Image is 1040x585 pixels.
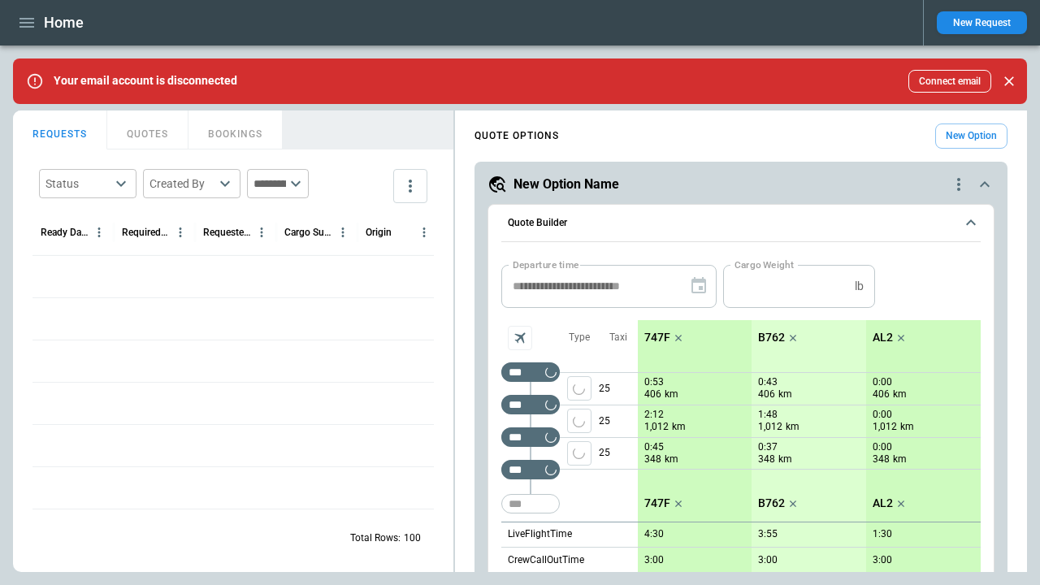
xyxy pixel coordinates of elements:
[567,409,591,433] span: Type of sector
[501,395,560,414] div: Too short
[393,169,427,203] button: more
[873,453,890,466] p: 348
[567,409,591,433] button: left aligned
[501,460,560,479] div: Too short
[644,376,664,388] p: 0:53
[758,331,785,344] p: B762
[567,441,591,466] span: Type of sector
[873,441,892,453] p: 0:00
[778,388,792,401] p: km
[873,409,892,421] p: 0:00
[404,531,421,545] p: 100
[508,527,572,541] p: LiveFlightTime
[873,331,893,344] p: AL2
[569,331,590,344] p: Type
[758,453,775,466] p: 348
[332,222,353,243] button: Cargo Summary column menu
[734,258,794,271] label: Cargo Weight
[873,496,893,510] p: AL2
[508,218,567,228] h6: Quote Builder
[89,222,110,243] button: Ready Date & Time (UTC+03:00) column menu
[665,453,678,466] p: km
[501,427,560,447] div: Too short
[758,376,778,388] p: 0:43
[644,554,664,566] p: 3:00
[599,438,638,469] p: 25
[44,13,84,32] h1: Home
[758,528,778,540] p: 3:55
[350,531,401,545] p: Total Rows:
[758,388,775,401] p: 406
[513,258,579,271] label: Departure time
[251,222,272,243] button: Requested Route column menu
[873,376,892,388] p: 0:00
[567,376,591,401] span: Type of sector
[609,331,627,344] p: Taxi
[501,205,981,242] button: Quote Builder
[873,420,897,434] p: 1,012
[665,388,678,401] p: km
[935,123,1007,149] button: New Option
[758,554,778,566] p: 3:00
[203,227,251,238] div: Requested Route
[13,110,107,149] button: REQUESTS
[508,326,532,350] span: Aircraft selection
[508,553,584,567] p: CrewCallOutTime
[644,388,661,401] p: 406
[893,453,907,466] p: km
[501,362,560,382] div: Not found
[149,175,214,192] div: Created By
[599,373,638,405] p: 25
[644,496,670,510] p: 747F
[786,420,799,434] p: km
[107,110,188,149] button: QUOTES
[567,376,591,401] button: left aligned
[998,70,1020,93] button: Close
[873,554,892,566] p: 3:00
[873,528,892,540] p: 1:30
[188,110,283,149] button: BOOKINGS
[599,405,638,437] p: 25
[855,279,864,293] p: lb
[122,227,170,238] div: Required Date & Time (UTC+03:00)
[41,227,89,238] div: Ready Date & Time (UTC+03:00)
[501,494,560,513] div: Not found
[487,175,994,194] button: New Option Namequote-option-actions
[644,453,661,466] p: 348
[644,528,664,540] p: 4:30
[644,409,664,421] p: 2:12
[893,388,907,401] p: km
[758,409,778,421] p: 1:48
[908,70,991,93] button: Connect email
[758,496,785,510] p: B762
[366,227,392,238] div: Origin
[900,420,914,434] p: km
[513,175,619,193] h5: New Option Name
[170,222,191,243] button: Required Date & Time (UTC+03:00) column menu
[474,132,559,140] h4: QUOTE OPTIONS
[54,74,237,88] p: Your email account is disconnected
[567,441,591,466] button: left aligned
[45,175,110,192] div: Status
[778,453,792,466] p: km
[758,441,778,453] p: 0:37
[998,63,1020,99] div: dismiss
[758,420,782,434] p: 1,012
[644,441,664,453] p: 0:45
[873,388,890,401] p: 406
[672,420,686,434] p: km
[644,420,669,434] p: 1,012
[414,222,435,243] button: Origin column menu
[937,11,1027,34] button: New Request
[949,175,968,194] div: quote-option-actions
[644,331,670,344] p: 747F
[284,227,332,238] div: Cargo Summary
